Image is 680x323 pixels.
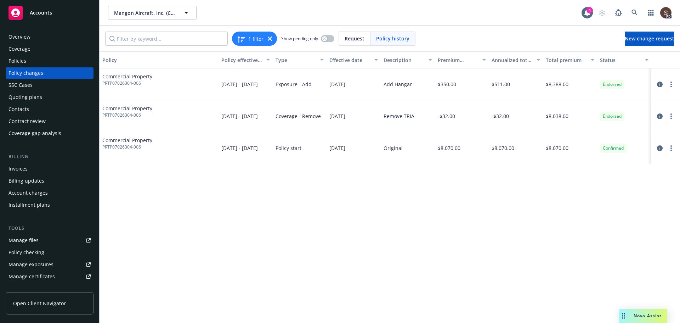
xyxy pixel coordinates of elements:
span: [DATE] [329,144,345,152]
span: PRTP07026304-006 [102,80,152,87]
a: more [667,144,675,152]
a: Accounts [6,3,93,23]
span: [DATE] [329,80,345,88]
div: Manage files [8,235,39,246]
a: Start snowing [595,6,609,20]
span: Policy history [376,35,409,42]
div: Manage exposures [8,259,53,270]
a: SSC Cases [6,79,93,91]
span: Show pending only [281,35,318,41]
div: 4 [586,7,593,13]
div: Tools [6,225,93,232]
div: Effective date [329,56,370,64]
a: Manage claims [6,283,93,294]
a: more [667,80,675,89]
div: Policy effective dates [221,56,262,64]
span: Accounts [30,10,52,16]
a: circleInformation [656,80,664,89]
div: Coverage [8,43,30,55]
a: Search [628,6,642,20]
span: $8,070.00 [492,144,514,152]
div: Drag to move [619,309,628,323]
span: Policy start [276,144,301,152]
a: Installment plans [6,199,93,211]
a: Invoices [6,163,93,174]
span: Request [345,35,364,42]
span: [DATE] - [DATE] [221,80,258,88]
div: Policy changes [8,67,43,79]
span: $8,038.00 [546,112,568,120]
button: Effective date [327,51,381,68]
span: Commercial Property [102,137,152,144]
span: Confirmed [603,145,624,151]
a: Coverage gap analysis [6,128,93,139]
span: Exposure - Add [276,80,312,88]
a: Quoting plans [6,91,93,103]
button: Premium change [435,51,489,68]
a: circleInformation [656,112,664,121]
span: New change request [625,35,674,42]
input: Filter by keyword... [105,32,228,46]
span: Nova Assist [634,313,662,319]
div: Billing updates [8,175,44,186]
div: Account charges [8,187,48,199]
button: Policy effective dates [219,51,273,68]
div: Overview [8,31,30,43]
span: $8,388.00 [546,80,568,88]
div: Coverage gap analysis [8,128,61,139]
span: 1 filter [248,35,263,43]
a: New change request [625,32,674,46]
button: Nova Assist [619,309,667,323]
span: Endorsed [603,81,622,88]
div: Policies [8,55,26,67]
a: Manage exposures [6,259,93,270]
a: Policies [6,55,93,67]
span: [DATE] - [DATE] [221,144,258,152]
a: Account charges [6,187,93,199]
span: Commercial Property [102,105,152,112]
div: Quoting plans [8,91,42,103]
button: Annualized total premium change [489,51,543,68]
a: Policy checking [6,247,93,258]
div: Installment plans [8,199,50,211]
span: Coverage - Remove [276,112,321,120]
a: Overview [6,31,93,43]
a: Switch app [644,6,658,20]
span: $350.00 [438,80,456,88]
div: Contract review [8,116,46,127]
span: PRTP07026304-006 [102,112,152,118]
span: [DATE] [329,112,345,120]
span: Open Client Navigator [13,300,66,307]
span: -$32.00 [492,112,509,120]
a: Contacts [6,104,93,115]
span: Commercial Property [102,73,152,80]
span: $511.00 [492,80,510,88]
a: Coverage [6,43,93,55]
a: Manage files [6,235,93,246]
button: Type [273,51,327,68]
div: Contacts [8,104,29,115]
div: Invoices [8,163,28,174]
div: Annualized total premium change [492,56,532,64]
div: Policy [102,56,216,64]
a: Policy changes [6,67,93,79]
a: Report a Bug [611,6,625,20]
span: [DATE] - [DATE] [221,112,258,120]
span: $8,070.00 [438,144,460,152]
a: Billing updates [6,175,93,186]
a: Contract review [6,116,93,127]
div: Manage claims [8,283,44,294]
span: Mangon Aircraft, Inc. (Commercial) [114,9,175,17]
img: photo [660,7,671,18]
button: Policy [100,51,219,68]
div: Add Hangar [384,80,412,88]
div: Type [276,56,316,64]
div: Policy checking [8,247,44,258]
span: PRTP07026304-006 [102,144,152,150]
div: Original [384,144,403,152]
button: Status [597,51,651,68]
a: circleInformation [656,144,664,152]
div: Description [384,56,424,64]
button: Mangon Aircraft, Inc. (Commercial) [108,6,197,20]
